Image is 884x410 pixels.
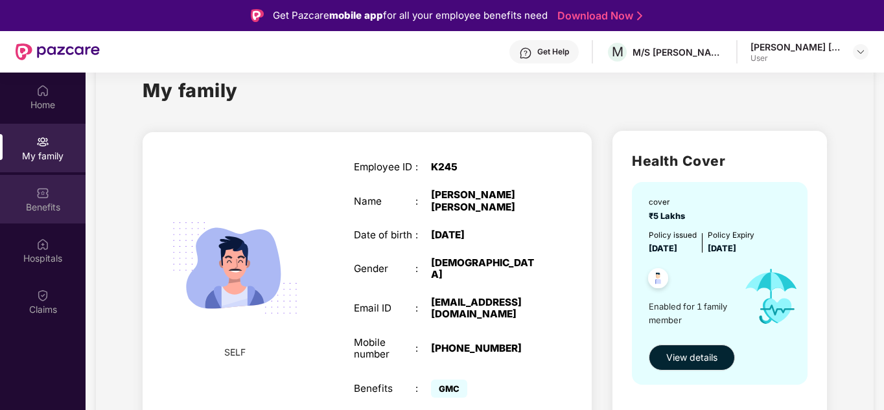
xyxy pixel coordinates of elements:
[354,337,416,360] div: Mobile number
[415,302,431,314] div: :
[431,380,467,398] span: GMC
[733,255,809,337] img: icon
[415,263,431,275] div: :
[415,229,431,241] div: :
[431,343,539,354] div: [PHONE_NUMBER]
[637,9,642,23] img: Stroke
[519,47,532,60] img: svg+xml;base64,PHN2ZyBpZD0iSGVscC0zMngzMiIgeG1sbnM9Imh0dHA6Ly93d3cudzMub3JnLzIwMDAvc3ZnIiB3aWR0aD...
[431,189,539,212] div: [PERSON_NAME] [PERSON_NAME]
[224,345,246,359] span: SELF
[632,150,808,172] h2: Health Cover
[143,76,238,105] h1: My family
[708,229,754,242] div: Policy Expiry
[750,41,841,53] div: [PERSON_NAME] [PERSON_NAME]
[36,289,49,302] img: svg+xml;base64,PHN2ZyBpZD0iQ2xhaW0iIHhtbG5zPSJodHRwOi8vd3d3LnczLm9yZy8yMDAwL3N2ZyIgd2lkdGg9IjIwIi...
[415,196,431,207] div: :
[354,196,416,207] div: Name
[36,135,49,148] img: svg+xml;base64,PHN2ZyB3aWR0aD0iMjAiIGhlaWdodD0iMjAiIHZpZXdCb3g9IjAgMCAyMCAyMCIgZmlsbD0ibm9uZSIgeG...
[557,9,638,23] a: Download Now
[633,46,723,58] div: M/S [PERSON_NAME] Circle([GEOGRAPHIC_DATA]) PVT LTD
[36,84,49,97] img: svg+xml;base64,PHN2ZyBpZD0iSG9tZSIgeG1sbnM9Imh0dHA6Ly93d3cudzMub3JnLzIwMDAvc3ZnIiB3aWR0aD0iMjAiIG...
[251,9,264,22] img: Logo
[16,43,100,60] img: New Pazcare Logo
[36,238,49,251] img: svg+xml;base64,PHN2ZyBpZD0iSG9zcGl0YWxzIiB4bWxucz0iaHR0cDovL3d3dy53My5vcmcvMjAwMC9zdmciIHdpZHRoPS...
[157,190,312,345] img: svg+xml;base64,PHN2ZyB4bWxucz0iaHR0cDovL3d3dy53My5vcmcvMjAwMC9zdmciIHdpZHRoPSIyMjQiIGhlaWdodD0iMT...
[273,8,548,23] div: Get Pazcare for all your employee benefits need
[431,161,539,173] div: K245
[354,161,416,173] div: Employee ID
[354,383,416,394] div: Benefits
[431,229,539,241] div: [DATE]
[750,53,841,63] div: User
[649,300,733,326] span: Enabled for 1 family member
[431,257,539,280] div: [DEMOGRAPHIC_DATA]
[537,47,569,57] div: Get Help
[415,383,431,394] div: :
[354,229,416,241] div: Date of birth
[431,297,539,320] div: [EMAIL_ADDRESS][DOMAIN_NAME]
[855,47,866,57] img: svg+xml;base64,PHN2ZyBpZD0iRHJvcGRvd24tMzJ4MzIiIHhtbG5zPSJodHRwOi8vd3d3LnczLm9yZy8yMDAwL3N2ZyIgd2...
[666,350,717,365] span: View details
[649,229,697,242] div: Policy issued
[329,9,383,21] strong: mobile app
[415,343,431,354] div: :
[612,44,623,60] span: M
[36,187,49,199] img: svg+xml;base64,PHN2ZyBpZD0iQmVuZWZpdHMiIHhtbG5zPSJodHRwOi8vd3d3LnczLm9yZy8yMDAwL3N2ZyIgd2lkdGg9Ij...
[708,244,736,253] span: [DATE]
[649,196,689,209] div: cover
[649,345,735,370] button: View details
[354,302,416,314] div: Email ID
[415,161,431,173] div: :
[354,263,416,275] div: Gender
[649,211,689,221] span: ₹5 Lakhs
[649,244,677,253] span: [DATE]
[642,264,674,296] img: svg+xml;base64,PHN2ZyB4bWxucz0iaHR0cDovL3d3dy53My5vcmcvMjAwMC9zdmciIHdpZHRoPSI0OC45NDMiIGhlaWdodD...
